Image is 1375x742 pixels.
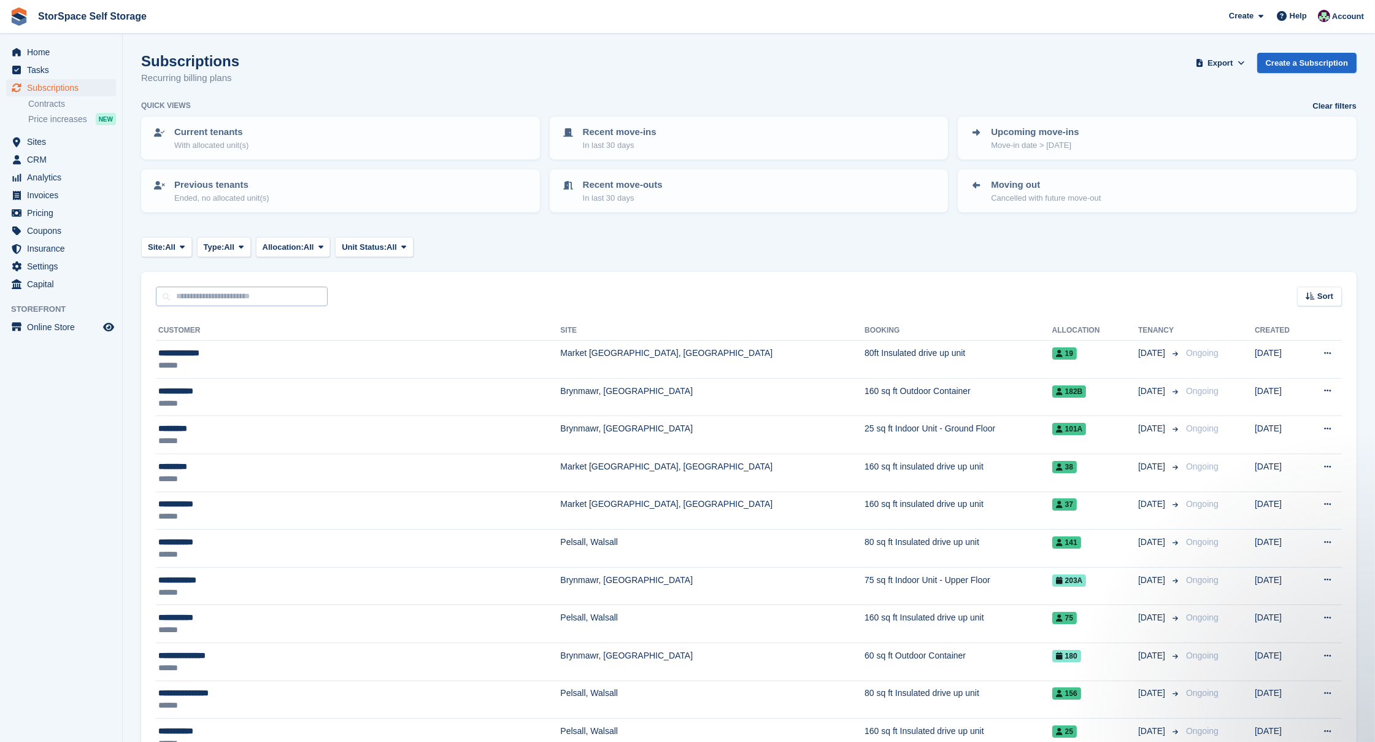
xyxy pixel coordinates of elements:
[1186,348,1219,358] span: Ongoing
[560,567,865,605] td: Brynmawr, [GEOGRAPHIC_DATA]
[1229,10,1254,22] span: Create
[28,112,116,126] a: Price increases NEW
[1332,10,1364,23] span: Account
[101,320,116,334] a: Preview store
[1255,681,1305,719] td: [DATE]
[6,187,116,204] a: menu
[1255,416,1305,454] td: [DATE]
[1186,386,1219,396] span: Ongoing
[959,118,1355,158] a: Upcoming move-ins Move-in date > [DATE]
[865,454,1052,492] td: 160 sq ft insulated drive up unit
[1186,575,1219,585] span: Ongoing
[1052,461,1077,473] span: 38
[6,133,116,150] a: menu
[1138,574,1168,587] span: [DATE]
[1138,460,1168,473] span: [DATE]
[560,454,865,492] td: Market [GEOGRAPHIC_DATA], [GEOGRAPHIC_DATA]
[1138,687,1168,700] span: [DATE]
[335,237,413,257] button: Unit Status: All
[1255,567,1305,605] td: [DATE]
[6,240,116,257] a: menu
[1052,536,1081,549] span: 141
[27,61,101,79] span: Tasks
[1255,321,1305,341] th: Created
[342,241,387,253] span: Unit Status:
[27,258,101,275] span: Settings
[1318,10,1330,22] img: Ross Hadlington
[156,321,560,341] th: Customer
[1186,688,1219,698] span: Ongoing
[197,237,251,257] button: Type: All
[1052,321,1138,341] th: Allocation
[174,192,269,204] p: Ended, no allocated unit(s)
[865,492,1052,530] td: 160 sq ft insulated drive up unit
[27,133,101,150] span: Sites
[6,258,116,275] a: menu
[27,204,101,222] span: Pricing
[27,240,101,257] span: Insurance
[10,7,28,26] img: stora-icon-8386f47178a22dfd0bd8f6a31ec36ba5ce8667c1dd55bd0f319d3a0aa187defe.svg
[96,113,116,125] div: NEW
[28,114,87,125] span: Price increases
[865,321,1052,341] th: Booking
[141,53,239,69] h1: Subscriptions
[204,241,225,253] span: Type:
[560,341,865,379] td: Market [GEOGRAPHIC_DATA], [GEOGRAPHIC_DATA]
[560,643,865,681] td: Brynmawr, [GEOGRAPHIC_DATA]
[11,303,122,315] span: Storefront
[141,71,239,85] p: Recurring billing plans
[6,276,116,293] a: menu
[1207,57,1233,69] span: Export
[1290,10,1307,22] span: Help
[1186,537,1219,547] span: Ongoing
[6,169,116,186] a: menu
[6,79,116,96] a: menu
[551,171,947,211] a: Recent move-outs In last 30 days
[1138,385,1168,398] span: [DATE]
[865,643,1052,681] td: 60 sq ft Outdoor Container
[6,151,116,168] a: menu
[959,171,1355,211] a: Moving out Cancelled with future move-out
[1193,53,1247,73] button: Export
[27,151,101,168] span: CRM
[141,100,191,111] h6: Quick views
[1186,651,1219,660] span: Ongoing
[224,241,234,253] span: All
[991,139,1079,152] p: Move-in date > [DATE]
[560,681,865,719] td: Pelsall, Walsall
[1255,605,1305,643] td: [DATE]
[28,98,116,110] a: Contracts
[865,605,1052,643] td: 160 sq ft Insulated drive up unit
[27,187,101,204] span: Invoices
[865,416,1052,454] td: 25 sq ft Indoor Unit - Ground Floor
[1052,347,1077,360] span: 19
[6,204,116,222] a: menu
[560,321,865,341] th: Site
[1138,536,1168,549] span: [DATE]
[560,530,865,568] td: Pelsall, Walsall
[1138,422,1168,435] span: [DATE]
[560,605,865,643] td: Pelsall, Walsall
[141,237,192,257] button: Site: All
[560,378,865,416] td: Brynmawr, [GEOGRAPHIC_DATA]
[1255,341,1305,379] td: [DATE]
[865,530,1052,568] td: 80 sq ft Insulated drive up unit
[1052,385,1087,398] span: 182b
[174,139,248,152] p: With allocated unit(s)
[1186,462,1219,471] span: Ongoing
[560,416,865,454] td: Brynmawr, [GEOGRAPHIC_DATA]
[1257,53,1357,73] a: Create a Subscription
[174,125,248,139] p: Current tenants
[6,44,116,61] a: menu
[165,241,175,253] span: All
[27,169,101,186] span: Analytics
[387,241,397,253] span: All
[1312,100,1357,112] a: Clear filters
[991,125,1079,139] p: Upcoming move-ins
[865,681,1052,719] td: 80 sq ft Insulated drive up unit
[1317,290,1333,303] span: Sort
[1186,423,1219,433] span: Ongoing
[304,241,314,253] span: All
[1052,612,1077,624] span: 75
[6,319,116,336] a: menu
